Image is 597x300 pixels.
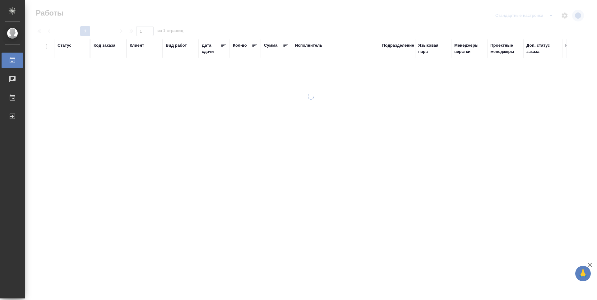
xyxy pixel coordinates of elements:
div: Подразделение [382,42,414,49]
div: Менеджеры верстки [454,42,484,55]
div: Кол-во [233,42,247,49]
div: Клиент [130,42,144,49]
button: 🙏 [575,266,591,281]
span: 🙏 [578,267,588,280]
div: Дата сдачи [202,42,220,55]
div: Языковая пара [418,42,448,55]
div: Статус [58,42,72,49]
div: Код работы [565,42,589,49]
div: Сумма [264,42,277,49]
div: Проектные менеджеры [490,42,520,55]
div: Доп. статус заказа [526,42,559,55]
div: Исполнитель [295,42,322,49]
div: Код заказа [94,42,115,49]
div: Вид работ [166,42,187,49]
